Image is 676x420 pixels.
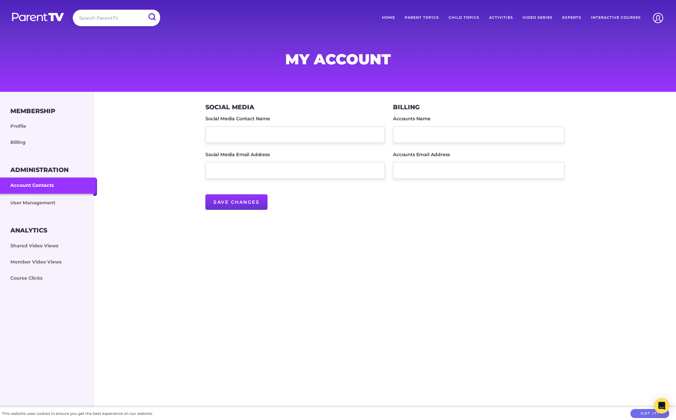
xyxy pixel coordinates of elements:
[444,10,484,26] a: Child Topics
[143,10,160,24] input: Submit
[11,12,65,22] img: parenttv-logo-white.4c85aaf.svg
[654,398,670,414] div: Open Intercom Messenger
[73,10,160,26] input: Search ParentTV
[10,166,69,174] h3: Administration
[2,410,153,417] div: This website uses cookies to ensure you get the best experience on our website.
[393,103,420,111] h3: Billing
[586,10,646,26] a: Interactive Courses
[182,53,494,66] h1: My Account
[630,409,669,418] button: Got it!
[400,10,444,26] a: Parent Topics
[205,152,270,157] label: Social Media Email Address
[10,107,55,115] h3: Membership
[518,10,557,26] a: Video Series
[377,10,400,26] a: Home
[484,10,518,26] a: Activities
[205,116,270,121] label: Social Media Contact Name
[393,116,431,121] label: Accounts Name
[205,103,254,111] h3: Social Media
[205,194,267,210] input: Save Changes
[393,152,450,157] label: Accounts Email Address
[557,10,586,26] a: Experts
[10,227,47,234] h3: Analytics
[650,10,666,26] img: Account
